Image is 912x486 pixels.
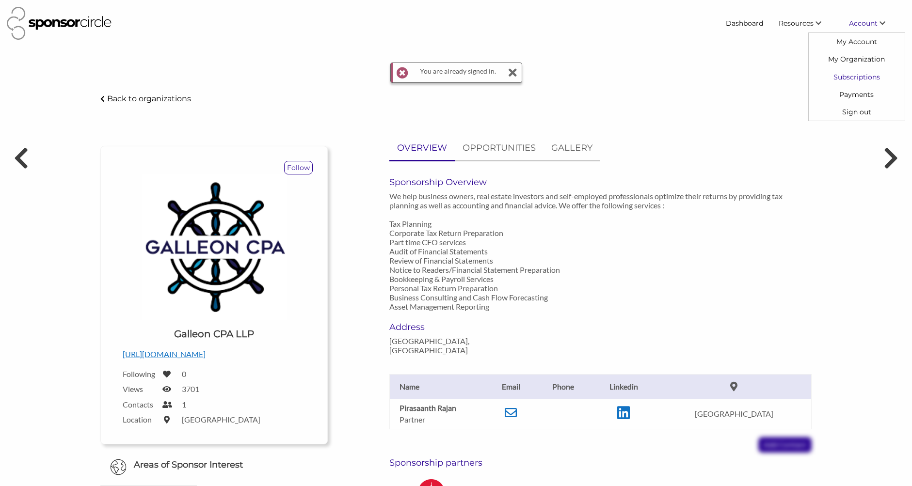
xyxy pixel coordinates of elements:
[182,369,186,378] label: 0
[416,63,500,82] div: You are already signed in.
[809,103,905,121] a: Sign out
[182,415,260,424] label: [GEOGRAPHIC_DATA]
[389,336,520,355] p: [GEOGRAPHIC_DATA], [GEOGRAPHIC_DATA]
[591,374,657,399] th: Linkedin
[841,15,905,32] li: Account
[123,384,157,393] label: Views
[771,15,841,32] li: Resources
[123,369,157,378] label: Following
[463,141,536,155] p: OPPORTUNITIES
[849,19,878,28] span: Account
[809,33,905,50] a: My Account
[182,400,186,409] label: 1
[7,7,112,40] img: Sponsor Circle Logo
[389,457,812,468] h6: Sponsorship partners
[779,19,814,28] span: Resources
[551,141,592,155] p: GALLERY
[400,415,482,424] p: Partner
[809,68,905,85] a: Subscriptions
[123,400,157,409] label: Contacts
[662,409,806,418] p: [GEOGRAPHIC_DATA]
[174,327,254,341] h1: Galleon CPA LLP
[285,161,312,174] p: Follow
[389,177,812,188] h6: Sponsorship Overview
[110,459,127,475] img: Globe Icon
[182,384,199,393] label: 3701
[535,374,590,399] th: Phone
[389,374,486,399] th: Name
[809,86,905,103] a: Payments
[397,141,447,155] p: OVERVIEW
[389,322,520,332] h6: Address
[93,459,335,471] h6: Areas of Sponsor Interest
[389,191,812,311] p: We help business owners, real estate investors and self-employed professionals optimize their ret...
[123,415,157,424] label: Location
[718,15,771,32] a: Dashboard
[809,50,905,68] a: My Organization
[123,348,305,361] p: [URL][DOMAIN_NAME]
[107,94,191,103] p: Back to organizations
[142,174,287,320] img: Logo
[400,403,456,412] b: Pirasaanth Rajan
[486,374,535,399] th: Email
